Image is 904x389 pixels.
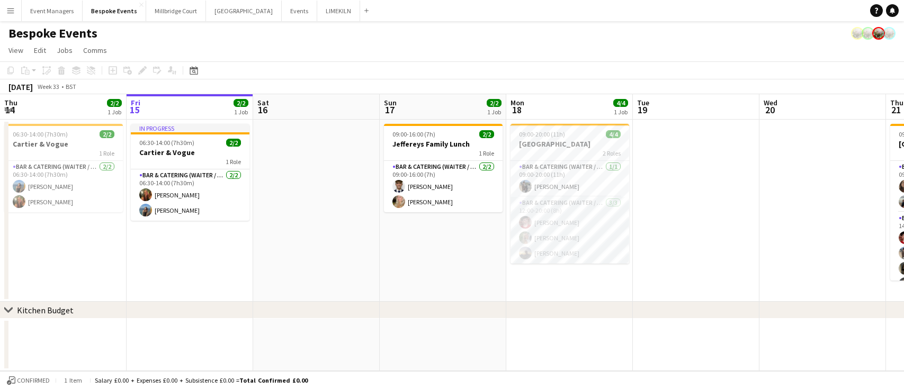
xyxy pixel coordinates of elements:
[606,130,621,138] span: 4/4
[83,46,107,55] span: Comms
[226,139,241,147] span: 2/2
[234,108,248,116] div: 1 Job
[889,104,903,116] span: 21
[392,130,435,138] span: 09:00-16:00 (7h)
[139,139,194,147] span: 06:30-14:00 (7h30m)
[762,104,777,116] span: 20
[384,124,503,212] app-job-card: 09:00-16:00 (7h)2/2Jeffereys Family Lunch1 RoleBar & Catering (Waiter / waitress)2/209:00-16:00 (...
[614,108,628,116] div: 1 Job
[511,139,629,149] h3: [GEOGRAPHIC_DATA]
[511,124,629,264] app-job-card: 09:00-20:00 (11h)4/4[GEOGRAPHIC_DATA]2 RolesBar & Catering (Waiter / waitress)1/109:00-20:00 (11h...
[131,124,249,132] div: In progress
[872,27,885,40] app-user-avatar: Staffing Manager
[30,43,50,57] a: Edit
[487,108,501,116] div: 1 Job
[108,108,121,116] div: 1 Job
[8,82,33,92] div: [DATE]
[83,1,146,21] button: Bespoke Events
[4,124,123,212] app-job-card: 06:30-14:00 (7h30m)2/2Cartier & Vogue1 RoleBar & Catering (Waiter / waitress)2/206:30-14:00 (7h30...
[883,27,896,40] app-user-avatar: Staffing Manager
[34,46,46,55] span: Edit
[613,99,628,107] span: 4/4
[282,1,317,21] button: Events
[637,98,649,107] span: Tue
[52,43,77,57] a: Jobs
[4,161,123,212] app-card-role: Bar & Catering (Waiter / waitress)2/206:30-14:00 (7h30m)[PERSON_NAME][PERSON_NAME]
[851,27,864,40] app-user-avatar: Staffing Manager
[382,104,397,116] span: 17
[890,98,903,107] span: Thu
[511,161,629,197] app-card-role: Bar & Catering (Waiter / waitress)1/109:00-20:00 (11h)[PERSON_NAME]
[66,83,76,91] div: BST
[17,305,74,315] div: Kitchen Budget
[511,197,629,264] app-card-role: Bar & Catering (Waiter / waitress)3/312:00-20:00 (8h)[PERSON_NAME][PERSON_NAME][PERSON_NAME]
[4,43,28,57] a: View
[603,149,621,157] span: 2 Roles
[99,149,114,157] span: 1 Role
[131,169,249,221] app-card-role: Bar & Catering (Waiter / waitress)2/206:30-14:00 (7h30m)[PERSON_NAME][PERSON_NAME]
[479,130,494,138] span: 2/2
[206,1,282,21] button: [GEOGRAPHIC_DATA]
[5,375,51,386] button: Confirmed
[226,158,241,166] span: 1 Role
[509,104,524,116] span: 18
[8,46,23,55] span: View
[131,148,249,157] h3: Cartier & Vogue
[479,149,494,157] span: 1 Role
[4,139,123,149] h3: Cartier & Vogue
[519,130,565,138] span: 09:00-20:00 (11h)
[8,25,97,41] h1: Bespoke Events
[131,98,140,107] span: Fri
[234,99,248,107] span: 2/2
[317,1,360,21] button: LIMEKILN
[57,46,73,55] span: Jobs
[13,130,68,138] span: 06:30-14:00 (7h30m)
[487,99,502,107] span: 2/2
[35,83,61,91] span: Week 33
[131,124,249,221] app-job-card: In progress06:30-14:00 (7h30m)2/2Cartier & Vogue1 RoleBar & Catering (Waiter / waitress)2/206:30-...
[60,376,86,384] span: 1 item
[107,99,122,107] span: 2/2
[511,98,524,107] span: Mon
[384,98,397,107] span: Sun
[764,98,777,107] span: Wed
[256,104,269,116] span: 16
[257,98,269,107] span: Sat
[3,104,17,116] span: 14
[146,1,206,21] button: Millbridge Court
[129,104,140,116] span: 15
[636,104,649,116] span: 19
[79,43,111,57] a: Comms
[862,27,874,40] app-user-avatar: Staffing Manager
[384,139,503,149] h3: Jeffereys Family Lunch
[384,161,503,212] app-card-role: Bar & Catering (Waiter / waitress)2/209:00-16:00 (7h)[PERSON_NAME][PERSON_NAME]
[17,377,50,384] span: Confirmed
[100,130,114,138] span: 2/2
[239,376,308,384] span: Total Confirmed £0.00
[22,1,83,21] button: Event Managers
[95,376,308,384] div: Salary £0.00 + Expenses £0.00 + Subsistence £0.00 =
[4,98,17,107] span: Thu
